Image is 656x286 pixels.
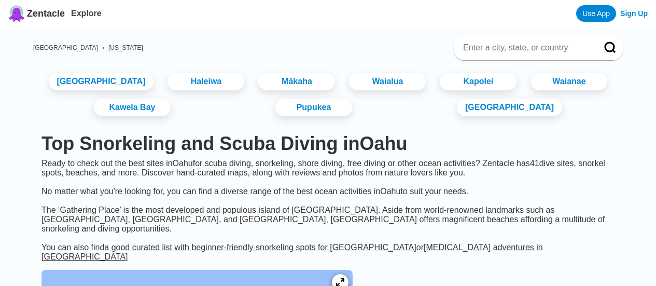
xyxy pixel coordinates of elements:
a: [MEDICAL_DATA] adventures in [GEOGRAPHIC_DATA] [41,243,543,261]
span: Zentacle [27,8,65,19]
a: [GEOGRAPHIC_DATA] [49,73,154,90]
a: Waialua [349,73,426,90]
a: Kapolei [440,73,517,90]
a: a good curated list with beginner-friendly snorkeling spots for [GEOGRAPHIC_DATA] [104,243,416,252]
div: The ‘Gathering Place’ is the most developed and populous island of [GEOGRAPHIC_DATA]. Aside from ... [33,206,623,262]
a: Sign Up [620,9,648,18]
img: Zentacle logo [8,5,25,22]
a: [GEOGRAPHIC_DATA] [33,44,98,51]
a: Use App [576,5,616,22]
a: Haleiwa [168,73,244,90]
a: Mākaha [258,73,335,90]
div: Ready to check out the best sites in Oahu for scuba diving, snorkeling, shore diving, free diving... [33,159,623,206]
a: Zentacle logoZentacle [8,5,65,22]
a: Waianae [531,73,607,90]
h1: Top Snorkeling and Scuba Diving in Oahu [41,133,615,155]
a: Pupukea [275,99,352,116]
a: Explore [71,9,102,18]
input: Enter a city, state, or country [462,43,590,53]
a: Kawela Bay [94,99,171,116]
a: [GEOGRAPHIC_DATA] [457,99,562,116]
span: › [102,44,104,51]
a: [US_STATE] [108,44,143,51]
